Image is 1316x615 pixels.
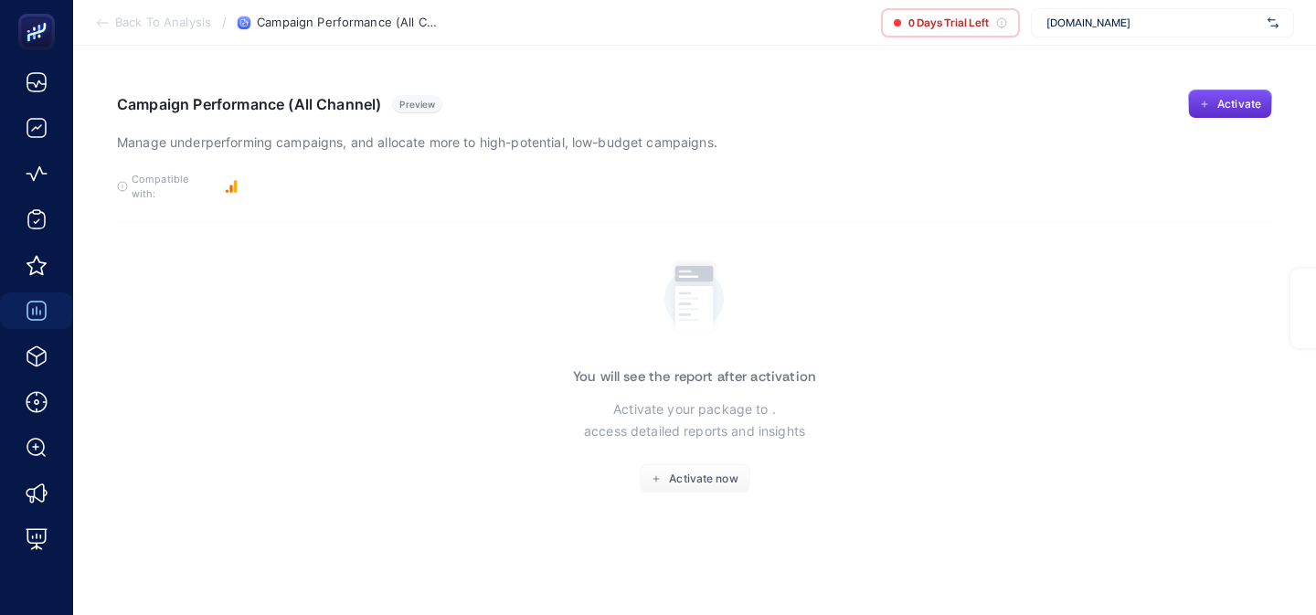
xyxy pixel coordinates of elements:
button: Activate [1188,90,1272,119]
p: Manage underperforming campaigns, and allocate more to high-potential, low-budget campaigns. [117,132,717,154]
span: Activate [1217,97,1261,111]
span: Campaign Performance (All Channel) [257,16,440,30]
img: svg%3e [1268,14,1279,32]
span: Activate now [669,472,738,486]
span: 0 Days Trial Left [908,16,989,30]
span: Back To Analysis [115,16,211,30]
span: / [222,15,227,29]
span: Preview [399,99,435,110]
h3: You will see the report after activation [573,369,816,384]
span: [DOMAIN_NAME] [1046,16,1260,30]
button: Activate now [640,464,750,493]
p: Activate your package to . access detailed reports and insights [584,398,805,442]
h1: Campaign Performance (All Channel) [117,95,381,113]
span: Compatible with: [132,172,214,201]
